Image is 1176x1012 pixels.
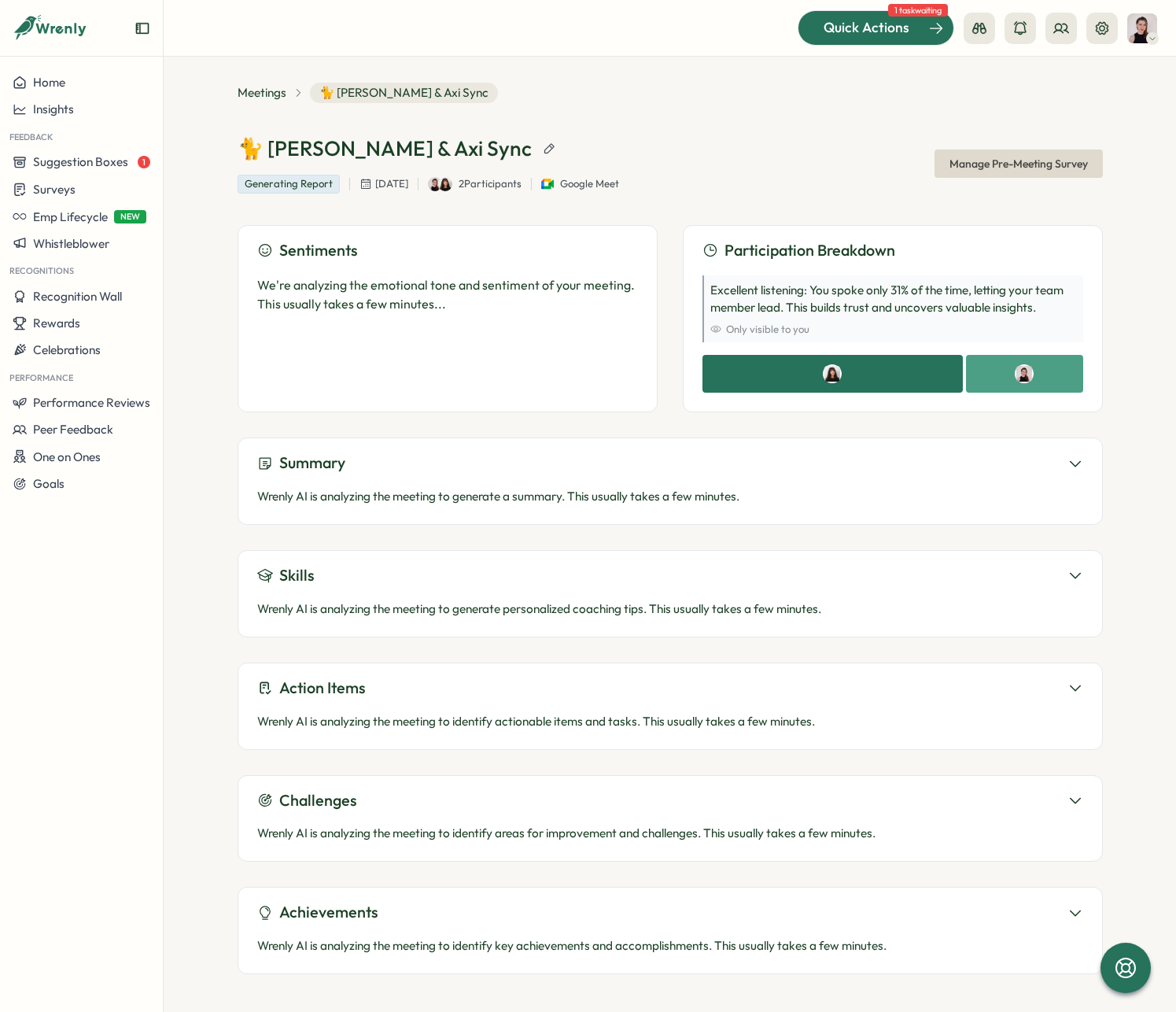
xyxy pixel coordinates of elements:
span: Whistleblower [33,236,109,251]
span: Surveys [33,182,76,197]
span: Recognition Wall [33,289,122,304]
a: Kelly Rosa [442,177,456,191]
p: 2 Participants [459,177,522,191]
p: Wrenly AI is analyzing the meeting to generate personalized coaching tips. This usually takes a f... [257,600,1083,618]
h3: Challenges [279,789,357,813]
span: Goals [33,476,65,491]
button: Expand sidebar [135,20,150,36]
p: Wrenly AI is analyzing the meeting to identify areas for improvement and challenges. This usually... [257,825,1083,842]
span: Performance Reviews [33,395,150,410]
h3: Achievements [279,900,378,925]
img: Axi Molnar [1016,366,1032,382]
img: Kelly Rosa [438,177,452,191]
span: 1 task waiting [888,4,948,17]
button: Manage Pre-Meeting Survey [935,150,1103,178]
div: Generating Report [238,175,340,194]
div: Axi Molnar [966,355,1083,393]
span: Suggestion Boxes [33,154,128,169]
span: [DATE] [375,177,408,191]
p: We're analyzing the emotional tone and sentiment of your meeting. This usually takes a few minute... [257,275,638,315]
span: 🐈 [PERSON_NAME] & Axi Sync [310,83,498,103]
h1: 🐈 [PERSON_NAME] & Axi Sync [238,135,532,162]
h3: Skills [279,563,315,588]
h3: Summary [279,451,345,475]
span: Insights [33,102,74,116]
span: Quick Actions [824,17,909,38]
button: Quick Actions [798,10,954,45]
h3: Participation Breakdown [724,238,895,263]
div: Excellent listening: You spoke only 31% of the time, letting your team member lead. This builds t... [702,275,1083,343]
h3: Sentiments [279,238,358,263]
img: Kelly Rosa [824,366,840,382]
img: Axi Molnar [428,177,442,191]
div: Kelly Rosa [702,355,963,393]
span: Google Meet [560,177,619,191]
span: Emp Lifecycle [33,209,108,224]
span: One on Ones [33,449,101,464]
span: Home [33,75,65,90]
span: Peer Feedback [33,422,113,437]
img: Axi Molnar [1127,13,1157,43]
span: 1 [138,156,150,168]
p: Wrenly AI is analyzing the meeting to generate a summary. This usually takes a few minutes. [257,488,1083,505]
h3: Action Items [279,676,366,700]
span: Only visible to you [726,323,809,337]
p: Wrenly AI is analyzing the meeting to identify actionable items and tasks. This usually takes a f... [257,713,1083,730]
span: Rewards [33,316,80,331]
a: Meetings [238,84,286,102]
span: Celebrations [33,342,101,357]
p: Wrenly AI is analyzing the meeting to identify key achievements and accomplishments. This usually... [257,937,1083,955]
span: Manage Pre-Meeting Survey [949,150,1088,177]
span: NEW [114,210,146,223]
